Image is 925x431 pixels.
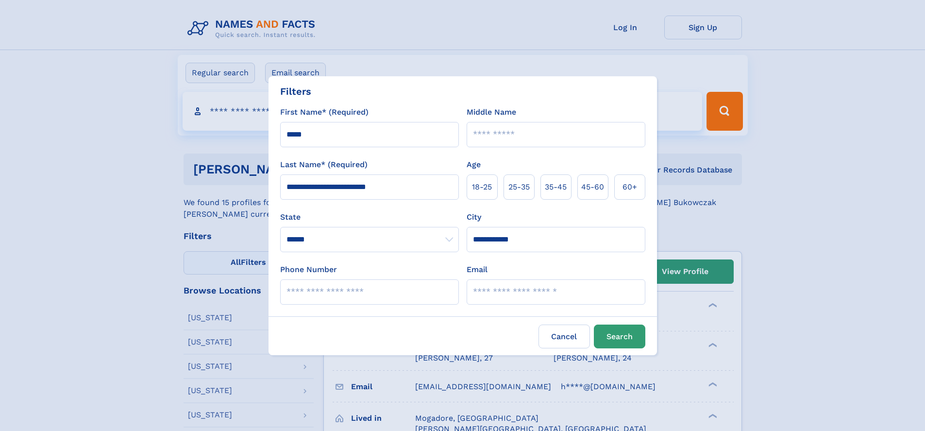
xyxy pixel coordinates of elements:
label: Last Name* (Required) [280,159,368,171]
label: Email [467,264,488,276]
label: First Name* (Required) [280,106,369,118]
button: Search [594,325,645,348]
label: Middle Name [467,106,516,118]
span: 18‑25 [472,181,492,193]
label: State [280,211,459,223]
div: Filters [280,84,311,99]
span: 35‑45 [545,181,567,193]
label: City [467,211,481,223]
span: 25‑35 [508,181,530,193]
span: 60+ [622,181,637,193]
label: Age [467,159,481,171]
label: Phone Number [280,264,337,276]
span: 45‑60 [581,181,604,193]
label: Cancel [538,325,590,348]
